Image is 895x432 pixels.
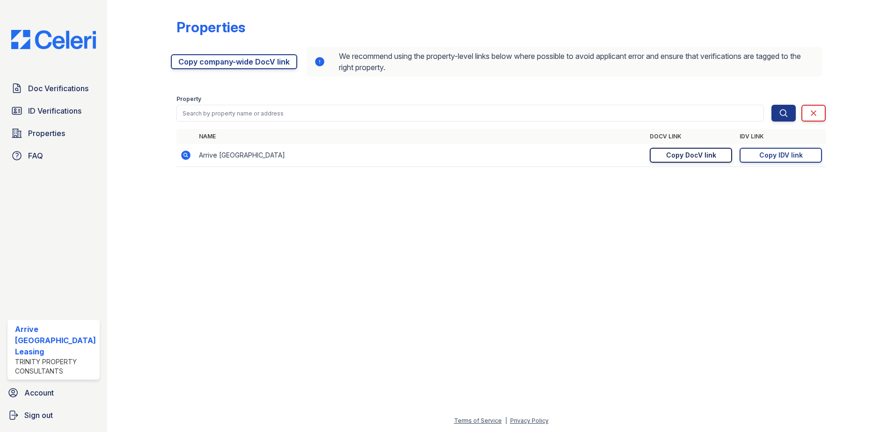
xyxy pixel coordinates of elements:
span: FAQ [28,150,43,161]
div: Copy IDV link [759,151,803,160]
div: We recommend using the property-level links below where possible to avoid applicant error and ens... [307,47,822,77]
a: Copy DocV link [650,148,732,163]
span: ID Verifications [28,105,81,116]
span: Properties [28,128,65,139]
div: Trinity Property Consultants [15,357,96,376]
a: Properties [7,124,100,143]
a: Doc Verifications [7,79,100,98]
a: FAQ [7,146,100,165]
a: Sign out [4,406,103,425]
a: Copy IDV link [740,148,822,163]
a: Copy company-wide DocV link [171,54,297,69]
a: Privacy Policy [510,417,549,424]
div: Copy DocV link [666,151,716,160]
a: Terms of Service [454,417,502,424]
div: Properties [176,19,245,36]
span: Sign out [24,410,53,421]
a: ID Verifications [7,101,100,120]
a: Account [4,383,103,402]
span: Account [24,387,54,398]
label: Property [176,95,201,103]
div: | [505,417,507,424]
td: Arrive [GEOGRAPHIC_DATA] [195,144,646,167]
input: Search by property name or address [176,105,764,122]
img: CE_Logo_Blue-a8612792a0a2168367f1c8372b55b34899dd931a85d93a1a3d3e32e68fde9ad4.png [4,30,103,49]
th: DocV Link [646,129,736,144]
div: Arrive [GEOGRAPHIC_DATA] Leasing [15,324,96,357]
th: Name [195,129,646,144]
span: Doc Verifications [28,83,88,94]
th: IDV Link [736,129,826,144]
